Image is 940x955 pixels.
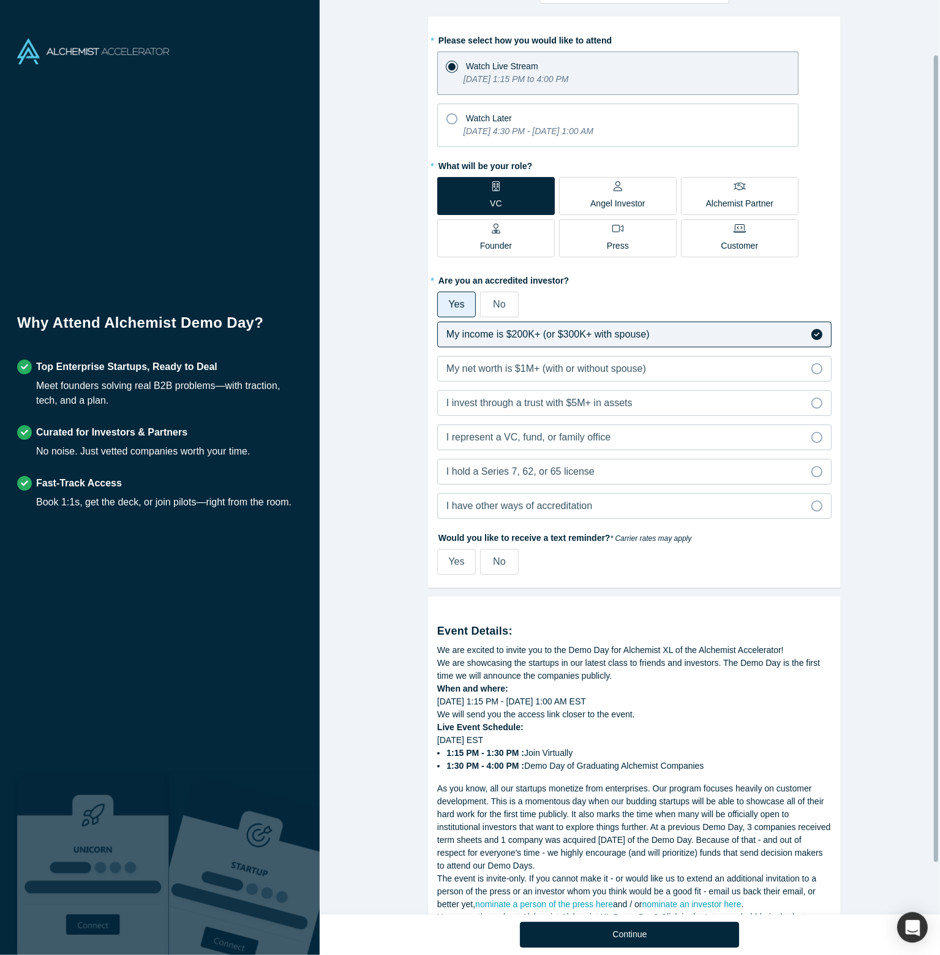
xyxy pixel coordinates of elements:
[466,113,512,123] span: Watch Later
[437,156,832,173] label: What will be your role?
[520,922,739,948] button: Continue
[446,747,832,760] li: Join Virtually
[437,708,832,721] div: We will send you the access link closer to the event.
[590,197,645,210] p: Angel Investor
[437,695,832,708] div: [DATE] 1:15 PM - [DATE] 1:00 AM EST
[36,478,122,488] strong: Fast-Track Access
[721,240,759,252] p: Customer
[36,379,303,408] div: Meet founders solving real B2B problems—with traction, tech, and a plan.
[706,197,773,210] p: Alchemist Partner
[446,363,646,374] span: My net worth is $1M+ (with or without spouse)
[437,644,832,657] div: We are excited to invite you to the Demo Day for Alchemist XL of the Alchemist Accelerator!
[437,625,513,637] strong: Event Details:
[446,760,832,772] li: Demo Day of Graduating Alchemist Companies
[437,30,832,47] label: Please select how you would like to attend
[437,270,832,287] label: Are you an accredited investor?
[642,899,742,909] a: nominate an investor here
[36,427,187,437] strong: Curated for Investors & Partners
[448,556,464,567] span: Yes
[36,361,217,372] strong: Top Enterprise Startups, Ready to Deal
[17,39,169,64] img: Alchemist Accelerator Logo
[446,748,524,758] strong: 1:15 PM - 1:30 PM :
[36,444,250,459] div: No noise. Just vetted companies worth your time.
[464,126,593,136] i: [DATE] 4:30 PM - [DATE] 1:00 AM
[437,527,832,545] label: Would you like to receive a text reminder?
[475,899,613,909] a: nominate a person of the press here
[446,432,611,442] span: I represent a VC, fund, or family office
[446,398,633,408] span: I invest through a trust with $5M+ in assets
[493,556,505,567] span: No
[448,299,464,309] span: Yes
[446,329,650,339] span: My income is $200K+ (or $300K+ with spouse)
[446,761,524,771] strong: 1:30 PM - 4:00 PM :
[17,312,303,342] h1: Why Attend Alchemist Demo Day?
[466,61,538,71] span: Watch Live Stream
[437,782,832,872] div: As you know, all our startups monetize from enterprises. Our program focuses heavily on customer ...
[437,657,832,682] div: We are showcasing the startups in our latest class to friends and investors. The Demo Day is the ...
[464,74,569,84] i: [DATE] 1:15 PM to 4:00 PM
[169,774,321,955] img: Prism AI
[490,197,502,210] p: VC
[36,495,291,510] div: Book 1:1s, get the deck, or join pilots—right from the room.
[607,240,629,252] p: Press
[437,872,832,911] div: The event is invite-only. If you cannot make it - or would like us to extend an additional invita...
[611,534,692,543] em: * Carrier rates may apply
[17,774,169,955] img: Robust Technologies
[437,684,508,693] strong: When and where:
[437,722,524,732] strong: Live Event Schedule:
[437,911,832,937] div: Have questions about Alchemist Alchemist XL Demo Day? Click in the Intercom bubble in the bottom ...
[446,466,595,477] span: I hold a Series 7, 62, or 65 license
[493,299,505,309] span: No
[480,240,512,252] p: Founder
[446,500,592,511] span: I have other ways of accreditation
[437,734,832,772] div: [DATE] EST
